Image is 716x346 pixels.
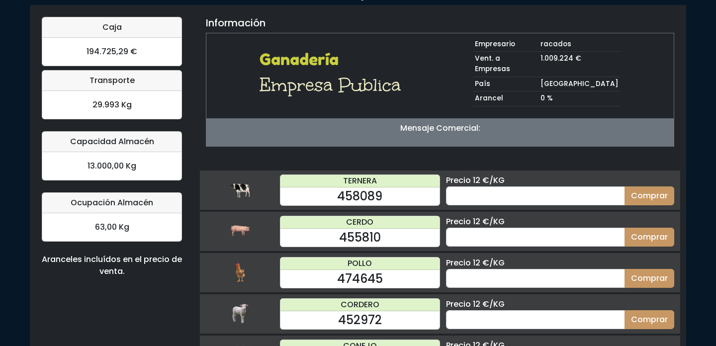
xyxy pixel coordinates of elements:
div: POLLO [280,258,440,270]
div: 13.000,00 Kg [42,152,181,180]
div: 63,00 Kg [42,213,181,241]
h2: Ganadería [260,50,407,69]
div: 452972 [280,311,440,329]
div: Precio 12 €/KG [446,216,674,228]
img: cerdo.png [230,221,250,241]
div: 458089 [280,187,440,205]
td: Vent. a Empresas [473,52,538,77]
h5: Información [206,17,266,29]
button: Comprar [625,310,674,329]
div: Transporte [42,71,181,91]
p: Mensaje Comercial: [206,122,674,134]
div: Aranceles incluídos en el precio de venta. [42,254,182,277]
div: CERDO [280,216,440,229]
div: 455810 [280,229,440,247]
div: Precio 12 €/KG [446,257,674,269]
img: ternera.png [230,180,250,200]
div: 194.725,29 € [42,38,181,66]
div: CORDERO [280,299,440,311]
div: Caja [42,17,181,38]
div: 474645 [280,270,440,288]
td: [GEOGRAPHIC_DATA] [538,77,621,91]
button: Comprar [625,186,674,205]
h1: Empresa Publica [260,73,407,97]
td: racados [538,37,621,52]
div: Precio 12 €/KG [446,174,674,186]
button: Comprar [625,228,674,247]
div: Capacidad Almacén [42,132,181,152]
td: 1.009.224 € [538,52,621,77]
img: pollo.png [230,262,250,282]
img: cordero.png [230,304,250,324]
td: 0 % [538,91,621,106]
div: TERNERA [280,175,440,187]
td: Arancel [473,91,538,106]
div: Precio 12 €/KG [446,298,674,310]
button: Comprar [625,269,674,288]
td: Empresario [473,37,538,52]
div: 29.993 Kg [42,91,181,119]
div: Ocupación Almacén [42,193,181,213]
td: País [473,77,538,91]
